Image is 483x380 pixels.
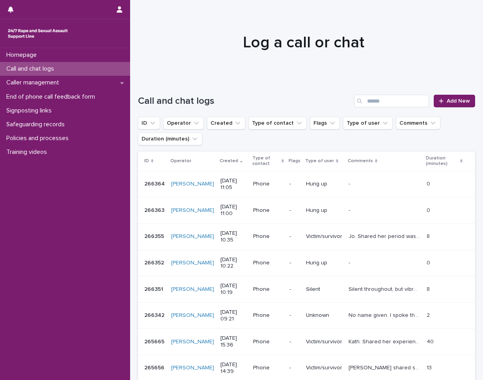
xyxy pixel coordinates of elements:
[427,179,432,187] p: 0
[3,65,60,73] p: Call and chat logs
[396,117,440,129] button: Comments
[248,117,307,129] button: Type of contact
[3,107,58,114] p: Signposting links
[220,361,247,375] p: [DATE] 14:39
[427,285,431,293] p: 8
[171,233,214,240] a: [PERSON_NAME]
[171,365,214,371] a: [PERSON_NAME]
[138,133,202,145] button: Duration (minutes)
[289,260,300,266] p: -
[447,98,470,104] span: Add New
[306,207,342,214] p: Hung up
[253,207,283,214] p: Phone
[3,135,75,142] p: Policies and processes
[306,365,342,371] p: Victim/survivor
[138,302,475,329] tr: 266342266342 [PERSON_NAME] [DATE] 09:21Phone-UnknownNo name given. I spoke through how the suppor...
[349,232,422,240] p: Jo. Shared her period was triggering her and that it came early. Empowered and provided emotional...
[253,286,283,293] p: Phone
[306,181,342,187] p: Hung up
[427,232,431,240] p: 8
[426,154,458,168] p: Duration (minutes)
[253,233,283,240] p: Phone
[220,335,247,348] p: [DATE] 15:36
[144,285,165,293] p: 266351
[170,157,191,165] p: Operator
[348,157,373,165] p: Comments
[6,26,69,41] img: rhQMoQhaT3yELyF149Cw
[289,365,300,371] p: -
[3,79,65,86] p: Caller management
[349,337,422,345] p: Kath. Shared her experience of friends son assaulting her in a swimming bath. Validated emotional...
[144,157,149,165] p: ID
[220,283,247,296] p: [DATE] 10:19
[220,204,247,217] p: [DATE] 11:00
[310,117,340,129] button: Flags
[3,93,101,101] p: End of phone call feedback form
[138,197,475,224] tr: 266363266363 [PERSON_NAME] [DATE] 11:00Phone-Hung up-- 00
[427,337,435,345] p: 40
[349,285,422,293] p: Silent throughout, but vibration like sounds could be heard. Unsure if this was an indication the...
[220,256,247,270] p: [DATE] 10:22
[138,329,475,355] tr: 265665265665 [PERSON_NAME] [DATE] 15:36Phone-Victim/survivorKath. Shared her experience of friend...
[306,339,342,345] p: Victim/survivor
[138,95,351,107] h1: Call and chat logs
[171,207,214,214] a: [PERSON_NAME]
[144,363,166,371] p: 265656
[144,206,166,214] p: 266363
[289,312,300,319] p: -
[253,365,283,371] p: Phone
[427,363,433,371] p: 13
[253,181,283,187] p: Phone
[144,337,166,345] p: 265665
[220,230,247,243] p: [DATE] 10:35
[349,179,352,187] p: -
[138,33,469,52] h1: Log a call or chat
[289,233,300,240] p: -
[349,311,422,319] p: No name given. I spoke through how the support line works and they were responsive, but when I sa...
[349,206,352,214] p: -
[289,339,300,345] p: -
[220,157,238,165] p: Created
[252,154,279,168] p: Type of contact
[434,95,475,107] a: Add New
[171,286,214,293] a: [PERSON_NAME]
[144,311,166,319] p: 266342
[289,157,300,165] p: Flags
[171,339,214,345] a: [PERSON_NAME]
[220,309,247,322] p: [DATE] 09:21
[349,258,352,266] p: -
[306,260,342,266] p: Hung up
[138,171,475,197] tr: 266364266364 [PERSON_NAME] [DATE] 11:05Phone-Hung up-- 00
[3,51,43,59] p: Homepage
[253,260,283,266] p: Phone
[349,363,422,371] p: Caller shared struggles with police + breaches of non-molestation order. Provided emotional suppo...
[3,148,53,156] p: Training videos
[253,339,283,345] p: Phone
[3,121,71,128] p: Safeguarding records
[427,206,432,214] p: 0
[427,311,431,319] p: 2
[343,117,393,129] button: Type of user
[427,258,432,266] p: 0
[144,258,166,266] p: 266352
[144,179,166,187] p: 266364
[171,181,214,187] a: [PERSON_NAME]
[138,276,475,303] tr: 266351266351 [PERSON_NAME] [DATE] 10:19Phone-SilentSilent throughout, but vibration like sounds c...
[138,250,475,276] tr: 266352266352 [PERSON_NAME] [DATE] 10:22Phone-Hung up-- 00
[306,312,342,319] p: Unknown
[171,312,214,319] a: [PERSON_NAME]
[163,117,204,129] button: Operator
[253,312,283,319] p: Phone
[138,117,160,129] button: ID
[220,178,247,191] p: [DATE] 11:05
[354,95,429,107] input: Search
[306,286,342,293] p: Silent
[305,157,334,165] p: Type of user
[138,223,475,250] tr: 266355266355 [PERSON_NAME] [DATE] 10:35Phone-Victim/survivorJo. Shared her period was triggering ...
[171,260,214,266] a: [PERSON_NAME]
[289,181,300,187] p: -
[144,232,166,240] p: 266355
[289,286,300,293] p: -
[289,207,300,214] p: -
